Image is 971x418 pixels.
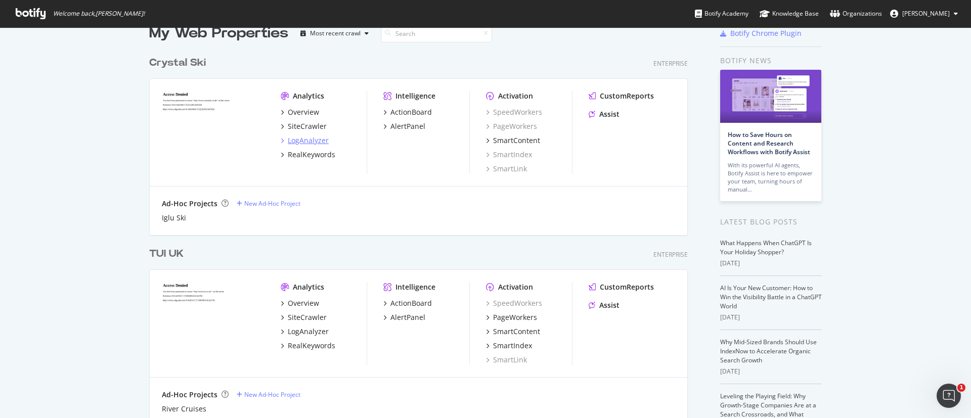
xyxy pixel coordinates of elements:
div: With its powerful AI agents, Botify Assist is here to empower your team, turning hours of manual… [728,161,814,194]
div: Ad-Hoc Projects [162,390,217,400]
input: Search [381,25,492,42]
div: [DATE] [720,367,822,376]
a: AI Is Your New Customer: How to Win the Visibility Battle in a ChatGPT World [720,284,822,310]
a: SpeedWorkers [486,298,542,308]
a: Overview [281,107,319,117]
div: CustomReports [600,282,654,292]
a: AlertPanel [383,312,425,322]
span: Welcome back, [PERSON_NAME] ! [53,10,145,18]
div: TUI UK [149,247,184,261]
div: Organizations [830,9,882,19]
a: AlertPanel [383,121,425,131]
div: RealKeywords [288,341,335,351]
div: Enterprise [653,59,688,68]
a: Crystal Ski [149,56,210,70]
div: ActionBoard [390,298,432,308]
div: SiteCrawler [288,312,327,322]
a: RealKeywords [281,150,335,160]
a: How to Save Hours on Content and Research Workflows with Botify Assist [728,130,810,156]
div: LogAnalyzer [288,135,329,146]
div: Overview [288,107,319,117]
a: Assist [589,109,620,119]
div: Activation [498,91,533,101]
span: 1 [957,384,965,392]
div: Botify news [720,55,822,66]
div: Analytics [293,91,324,101]
div: Crystal Ski [149,56,206,70]
a: Why Mid-Sized Brands Should Use IndexNow to Accelerate Organic Search Growth [720,338,817,364]
div: Activation [498,282,533,292]
a: LogAnalyzer [281,327,329,337]
a: New Ad-Hoc Project [237,390,300,399]
a: New Ad-Hoc Project [237,199,300,208]
div: Intelligence [395,91,435,101]
div: RealKeywords [288,150,335,160]
span: Isobel Watson [902,9,950,18]
div: SiteCrawler [288,121,327,131]
div: Enterprise [653,250,688,259]
a: ActionBoard [383,298,432,308]
a: SmartIndex [486,150,532,160]
a: SiteCrawler [281,121,327,131]
a: SmartContent [486,327,540,337]
div: ActionBoard [390,107,432,117]
div: Assist [599,300,620,310]
a: PageWorkers [486,312,537,322]
a: Assist [589,300,620,310]
iframe: Intercom live chat [937,384,961,408]
a: SiteCrawler [281,312,327,322]
a: SmartIndex [486,341,532,351]
div: SmartContent [493,327,540,337]
a: ActionBoard [383,107,432,117]
div: Analytics [293,282,324,292]
a: Iglu Ski [162,213,186,223]
a: CustomReports [589,91,654,101]
a: SmartContent [486,135,540,146]
img: tui.co.uk [162,282,264,364]
div: AlertPanel [390,312,425,322]
a: PageWorkers [486,121,537,131]
a: RealKeywords [281,341,335,351]
div: Assist [599,109,620,119]
div: My Web Properties [149,23,288,43]
div: Latest Blog Posts [720,216,822,227]
a: What Happens When ChatGPT Is Your Holiday Shopper? [720,239,812,256]
div: New Ad-Hoc Project [244,199,300,208]
div: AlertPanel [390,121,425,131]
div: SmartContent [493,135,540,146]
div: Ad-Hoc Projects [162,199,217,209]
div: LogAnalyzer [288,327,329,337]
a: SmartLink [486,355,527,365]
div: Overview [288,298,319,308]
div: New Ad-Hoc Project [244,390,300,399]
button: [PERSON_NAME] [882,6,966,22]
div: [DATE] [720,259,822,268]
a: Botify Chrome Plugin [720,28,802,38]
div: CustomReports [600,91,654,101]
a: Overview [281,298,319,308]
a: LogAnalyzer [281,135,329,146]
img: How to Save Hours on Content and Research Workflows with Botify Assist [720,70,821,123]
button: Most recent crawl [296,25,373,41]
a: SpeedWorkers [486,107,542,117]
img: crystalski.co.uk [162,91,264,173]
div: SmartIndex [493,341,532,351]
div: Intelligence [395,282,435,292]
div: Botify Academy [695,9,748,19]
a: SmartLink [486,164,527,174]
div: Knowledge Base [760,9,819,19]
a: CustomReports [589,282,654,292]
div: [DATE] [720,313,822,322]
a: River Cruises [162,404,206,414]
a: TUI UK [149,247,188,261]
div: PageWorkers [493,312,537,322]
div: Most recent crawl [310,30,361,36]
div: Botify Chrome Plugin [730,28,802,38]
